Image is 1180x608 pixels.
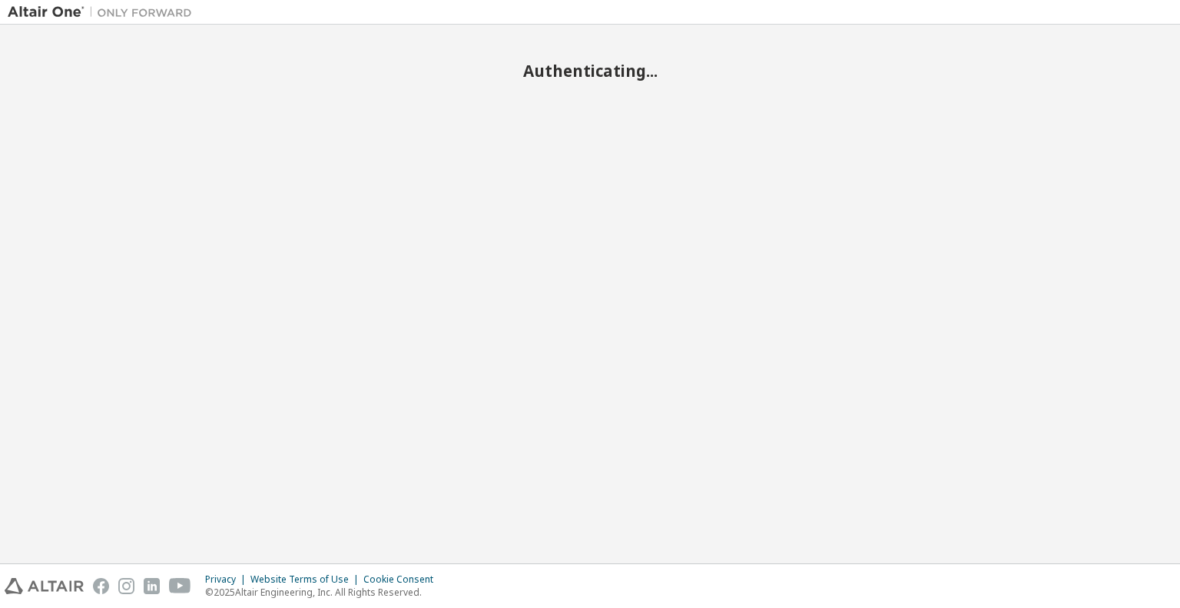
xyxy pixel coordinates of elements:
[205,573,250,586] div: Privacy
[363,573,442,586] div: Cookie Consent
[205,586,442,599] p: © 2025 Altair Engineering, Inc. All Rights Reserved.
[118,578,134,594] img: instagram.svg
[144,578,160,594] img: linkedin.svg
[8,61,1172,81] h2: Authenticating...
[8,5,200,20] img: Altair One
[250,573,363,586] div: Website Terms of Use
[169,578,191,594] img: youtube.svg
[5,578,84,594] img: altair_logo.svg
[93,578,109,594] img: facebook.svg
